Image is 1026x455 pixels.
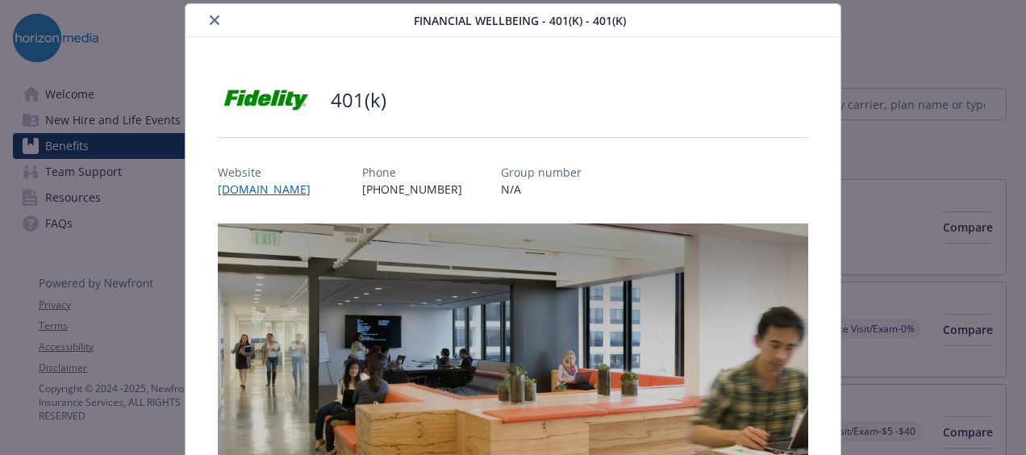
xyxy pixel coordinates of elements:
[218,182,323,197] a: [DOMAIN_NAME]
[218,164,323,181] p: Website
[501,164,582,181] p: Group number
[331,86,386,114] h2: 401(k)
[501,181,582,198] p: N/A
[414,12,626,29] span: Financial Wellbeing - 401(k) - 401(k)
[205,10,224,30] button: close
[218,76,315,124] img: Fidelity Investments
[362,181,462,198] p: [PHONE_NUMBER]
[362,164,462,181] p: Phone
